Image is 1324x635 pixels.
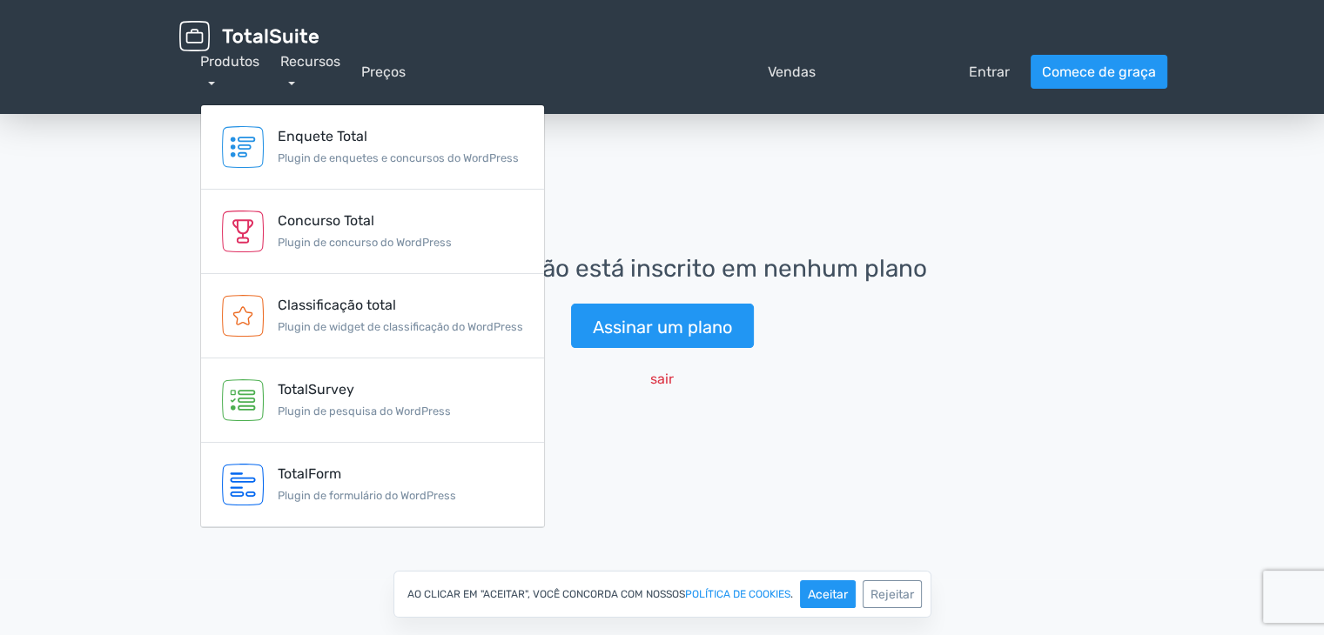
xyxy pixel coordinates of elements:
[837,62,962,83] font: pessoa
[406,62,816,83] a: pergunta_respostaVendas
[361,62,406,83] a: Preços
[650,371,674,387] font: sair
[201,105,544,190] a: Enquete Total Plugin de enquetes e concursos do WordPress
[278,404,451,418] font: Plugin de pesquisa do WordPress
[1031,55,1167,89] a: Comece de graça
[278,465,341,482] font: TotalForm
[201,358,544,443] a: TotalSurvey Plugin de pesquisa do WordPress
[222,211,264,252] img: Concurso Total
[639,362,685,396] button: sair
[278,212,374,229] font: Concurso Total
[278,381,354,398] font: TotalSurvey
[201,190,544,274] a: Concurso Total Plugin de concurso do WordPress
[406,62,761,83] font: pergunta_resposta
[593,317,732,338] font: Assinar um plano
[222,464,264,505] img: TotalForm
[685,589,790,599] a: política de cookies
[278,128,367,144] font: Enquete Total
[398,254,927,283] font: Você ainda não está inscrito em nenhum plano
[278,297,396,313] font: Classificação total
[278,236,452,249] font: Plugin de concurso do WordPress
[969,63,1010,80] font: Entrar
[361,63,406,80] font: Preços
[201,274,544,358] a: Classificação total Plugin de widget de classificação do WordPress
[280,53,340,70] font: Recursos
[870,587,914,602] font: Rejeitar
[222,126,264,168] img: Enquete Total
[407,588,685,600] font: Ao clicar em "Aceitar", você concorda com nossos
[201,443,544,527] a: TotalForm Plugin de formulário do WordPress
[768,63,816,80] font: Vendas
[179,21,319,51] img: TotalSuite para WordPress
[278,151,519,164] font: Plugin de enquetes e concursos do WordPress
[800,580,856,608] button: Aceitar
[222,295,264,337] img: Classificação total
[837,62,1010,83] a: pessoaEntrar
[222,379,264,421] img: TotalSurvey
[571,304,754,348] a: Assinar um plano
[1042,63,1156,80] font: Comece de graça
[200,53,259,90] a: Produtos
[278,320,523,333] font: Plugin de widget de classificação do WordPress
[808,587,848,602] font: Aceitar
[280,53,340,90] a: Recursos
[790,588,793,600] font: .
[863,580,922,608] button: Rejeitar
[200,53,259,70] font: Produtos
[278,489,456,502] font: Plugin de formulário do WordPress
[685,588,790,600] font: política de cookies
